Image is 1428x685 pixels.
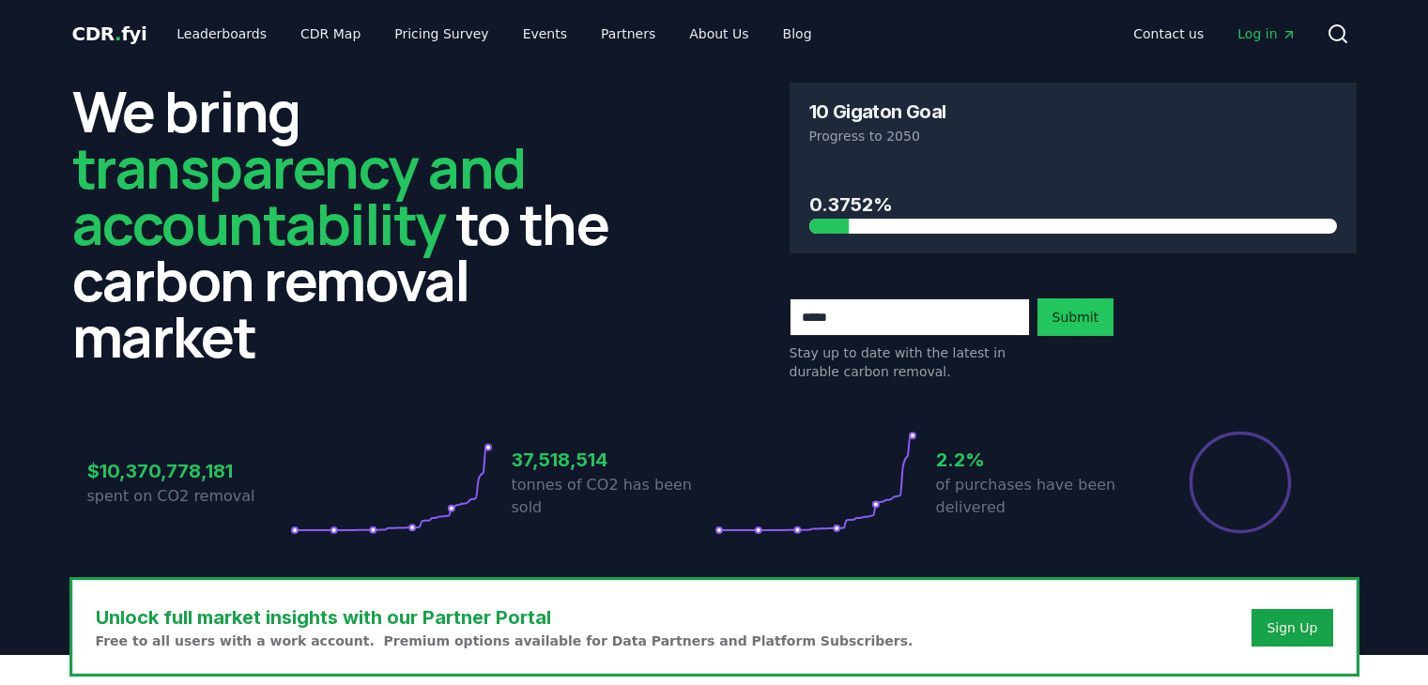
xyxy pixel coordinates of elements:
[809,127,1337,145] p: Progress to 2050
[1222,17,1311,51] a: Log in
[768,17,827,51] a: Blog
[161,17,826,51] nav: Main
[72,129,526,262] span: transparency and accountability
[96,632,914,650] p: Free to all users with a work account. Premium options available for Data Partners and Platform S...
[161,17,282,51] a: Leaderboards
[790,343,1030,381] p: Stay up to date with the latest in durable carbon removal.
[809,190,1337,219] h3: 0.3752%
[809,102,946,121] h3: 10 Gigaton Goal
[1037,298,1114,336] button: Submit
[1118,17,1219,51] a: Contact us
[512,474,714,519] p: tonnes of CO2 has been sold
[285,17,376,51] a: CDR Map
[1267,618,1317,637] a: Sign Up
[1237,24,1296,43] span: Log in
[379,17,503,51] a: Pricing Survey
[87,457,290,485] h3: $10,370,778,181
[115,23,121,45] span: .
[72,21,147,47] a: CDR.fyi
[72,23,147,45] span: CDR fyi
[87,485,290,508] p: spent on CO2 removal
[674,17,763,51] a: About Us
[936,446,1139,474] h3: 2.2%
[936,474,1139,519] p: of purchases have been delivered
[96,603,914,632] h3: Unlock full market insights with our Partner Portal
[512,446,714,474] h3: 37,518,514
[586,17,670,51] a: Partners
[1251,609,1332,647] button: Sign Up
[72,83,639,364] h2: We bring to the carbon removal market
[1118,17,1311,51] nav: Main
[1188,430,1293,535] div: Percentage of sales delivered
[508,17,582,51] a: Events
